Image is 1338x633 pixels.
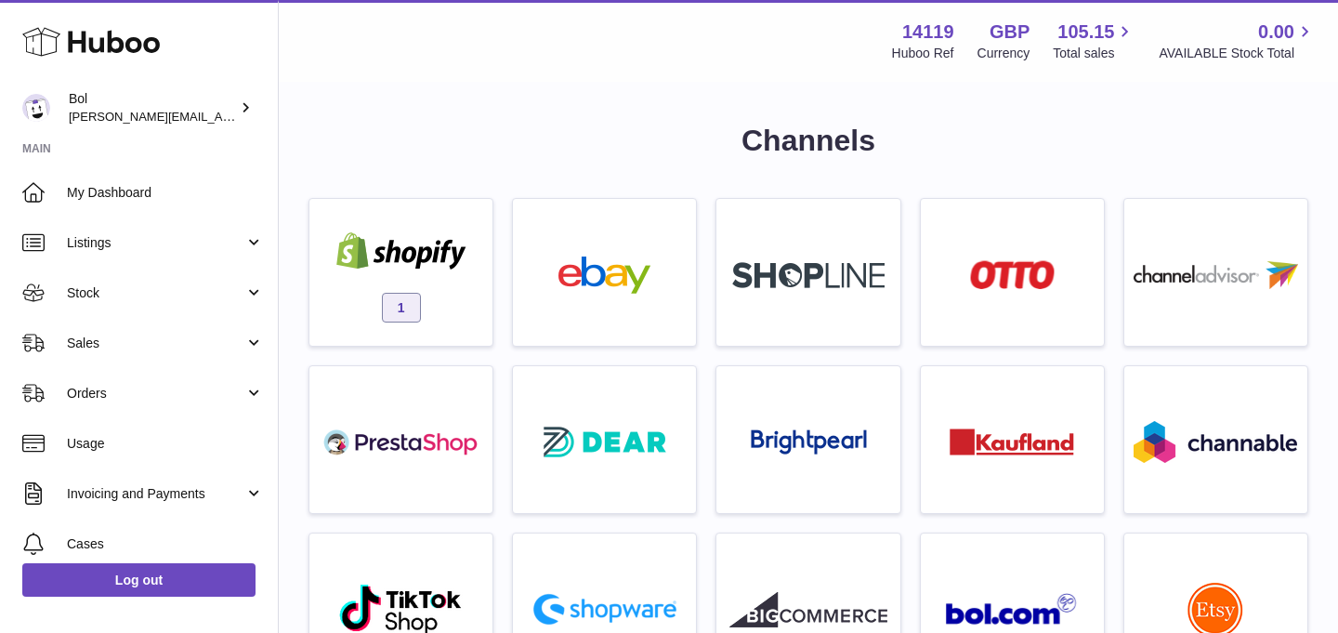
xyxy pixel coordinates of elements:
span: Listings [67,234,244,252]
a: roseta-kaufland [930,376,1095,504]
img: james.enever@bolfoods.com [22,94,50,122]
img: roseta-otto [970,260,1055,289]
a: Log out [22,563,256,597]
span: Stock [67,284,244,302]
span: Invoicing and Payments [67,485,244,503]
a: 105.15 Total sales [1053,20,1135,62]
img: roseta-brightpearl [751,429,867,455]
a: roseta-prestashop [319,376,483,504]
span: Sales [67,335,244,352]
a: roseta-otto [930,208,1095,336]
span: Total sales [1053,45,1135,62]
strong: 14119 [902,20,954,45]
img: roseta-bol [946,593,1078,626]
img: roseta-shopline [732,262,885,288]
span: 1 [382,293,421,323]
a: roseta-channel-advisor [1134,208,1298,336]
img: shopify [322,232,480,270]
a: 0.00 AVAILABLE Stock Total [1159,20,1316,62]
a: ebay [522,208,687,336]
img: ebay [526,257,684,294]
a: shopify 1 [319,208,483,336]
a: roseta-dear [522,376,687,504]
span: Usage [67,435,264,453]
img: roseta-dear [538,421,672,463]
span: Cases [67,535,264,553]
span: AVAILABLE Stock Total [1159,45,1316,62]
span: [PERSON_NAME][EMAIL_ADDRESS][DOMAIN_NAME] [69,109,373,124]
span: 0.00 [1258,20,1294,45]
div: Currency [977,45,1030,62]
span: Orders [67,385,244,402]
a: roseta-shopline [726,208,890,336]
img: roseta-kaufland [950,429,1074,455]
img: roseta-channable [1134,421,1297,463]
img: roseta-channel-advisor [1134,261,1298,289]
img: roseta-bigcommerce [729,591,887,628]
strong: GBP [990,20,1030,45]
span: 105.15 [1057,20,1114,45]
a: roseta-brightpearl [726,376,890,504]
div: Bol [69,90,236,125]
span: My Dashboard [67,184,264,202]
img: roseta-shopware [526,587,684,632]
a: roseta-channable [1134,376,1298,504]
div: Huboo Ref [892,45,954,62]
img: roseta-prestashop [322,424,480,461]
h1: Channels [308,121,1308,161]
